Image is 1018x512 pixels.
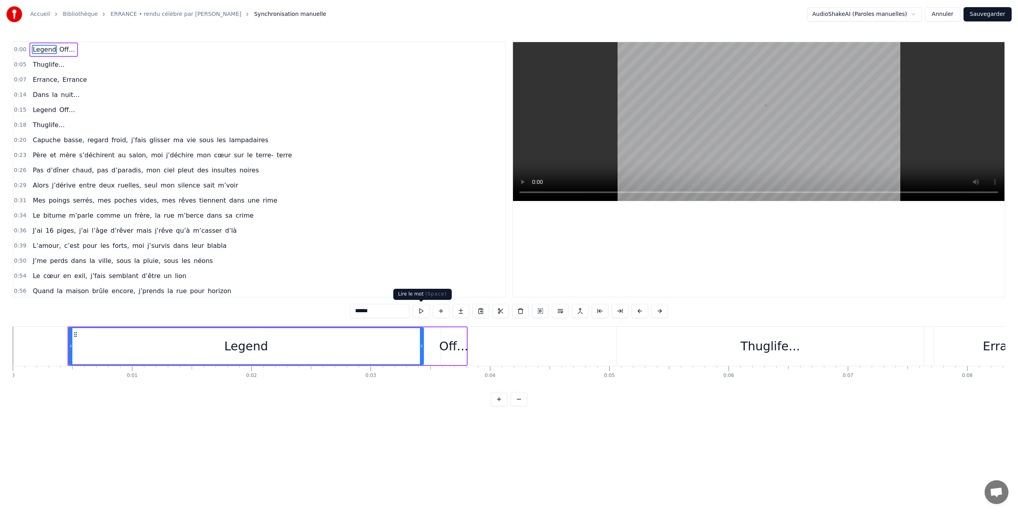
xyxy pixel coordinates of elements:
[211,166,237,175] span: insultes
[58,45,76,54] span: Off...
[97,196,112,205] span: mes
[91,226,108,235] span: l’âge
[181,256,192,265] span: les
[14,121,26,129] span: 0:18
[177,181,201,190] span: silence
[32,196,46,205] span: Mes
[163,211,175,220] span: rue
[108,271,140,280] span: semblant
[925,7,960,21] button: Annuler
[213,151,231,160] span: cœur
[32,226,43,235] span: J’ai
[14,61,26,69] span: 0:05
[32,151,47,160] span: Père
[14,197,26,205] span: 0:31
[99,241,110,250] span: les
[32,60,65,69] span: Thuglife...
[98,181,116,190] span: deux
[58,105,76,114] span: Off…
[175,286,188,296] span: rue
[962,373,973,379] div: 0:08
[149,135,171,145] span: glisser
[144,181,158,190] span: seul
[14,182,26,189] span: 0:29
[217,181,239,190] span: m’voir
[112,241,130,250] span: forts,
[111,135,129,145] span: froid,
[132,241,145,250] span: moi
[139,196,159,205] span: vides,
[74,271,88,280] span: exil,
[45,226,54,235] span: 16
[161,196,177,205] span: mes
[393,289,452,300] div: Lire le mot
[78,151,115,160] span: s’déchirent
[198,135,215,145] span: sous
[239,166,260,175] span: noires
[110,226,134,235] span: d’rêver
[167,286,174,296] span: la
[142,256,161,265] span: pluie,
[14,166,26,174] span: 0:26
[62,271,72,280] span: en
[117,151,126,160] span: au
[14,136,26,144] span: 0:20
[207,286,232,296] span: horizon
[12,373,15,379] div: 0
[154,226,173,235] span: j’rêve
[192,226,223,235] span: m’casser
[43,271,61,280] span: cœur
[43,211,66,220] span: bitume
[604,373,615,379] div: 0:05
[198,196,227,205] span: tiennent
[177,166,195,175] span: pleut
[14,212,26,220] span: 0:34
[136,226,152,235] span: mais
[150,151,164,160] span: moi
[485,373,495,379] div: 0:04
[51,90,58,99] span: la
[206,211,223,220] span: dans
[196,151,212,160] span: mon
[117,181,142,190] span: ruelles,
[163,256,179,265] span: sous
[30,10,326,18] nav: breadcrumb
[63,135,85,145] span: basse,
[365,373,376,379] div: 0:03
[160,181,176,190] span: mon
[224,211,233,220] span: sa
[62,75,88,84] span: Errance
[202,181,216,190] span: sait
[111,10,241,18] a: ERRANCE • rendu célèbre par [PERSON_NAME]
[49,256,69,265] span: perds
[262,196,278,205] span: rime
[127,373,138,379] div: 0:01
[14,46,26,54] span: 0:00
[72,196,95,205] span: serrés,
[96,166,109,175] span: pas
[964,7,1012,21] button: Sauvegarder
[146,166,161,175] span: mon
[111,166,144,175] span: d’paradis,
[48,196,70,205] span: poings
[134,211,153,220] span: frère,
[228,196,245,205] span: dans
[51,181,77,190] span: j’dérive
[843,373,853,379] div: 0:07
[193,256,214,265] span: néons
[138,286,165,296] span: j’prends
[154,211,161,220] span: la
[70,256,87,265] span: dans
[14,287,26,295] span: 0:56
[276,151,293,160] span: terre
[178,196,197,205] span: rêves
[32,256,47,265] span: J’me
[97,256,114,265] span: ville,
[63,241,80,250] span: c’est
[14,227,26,235] span: 0:36
[191,241,205,250] span: leur
[165,151,194,160] span: j’déchire
[63,10,98,18] a: Bibliothèque
[56,226,77,235] span: piges,
[91,286,109,296] span: brûle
